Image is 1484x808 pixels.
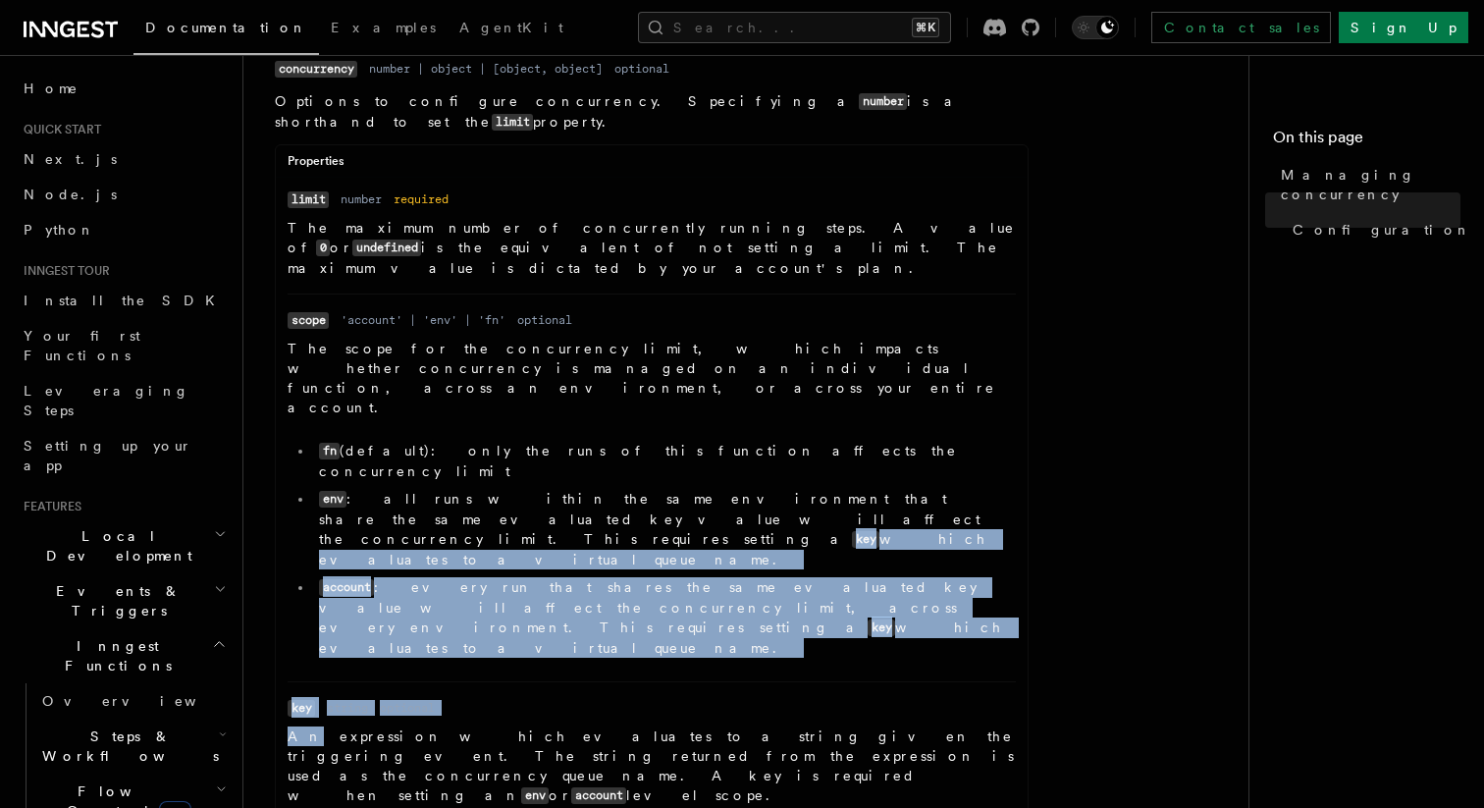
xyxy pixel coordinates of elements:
button: Events & Triggers [16,573,231,628]
dd: 'account' | 'env' | 'fn' [341,312,505,328]
h4: On this page [1273,126,1460,157]
code: env [521,787,549,804]
a: Contact sales [1151,12,1331,43]
span: Features [16,499,81,514]
p: An expression which evaluates to a string given the triggering event. The string returned from th... [288,727,1016,806]
a: Home [16,71,231,106]
span: Managing concurrency [1281,165,1460,204]
dd: optional [517,312,572,328]
span: Inngest Functions [16,636,212,675]
code: scope [288,312,329,329]
code: number [859,93,907,110]
button: Search...⌘K [638,12,951,43]
code: undefined [352,240,421,256]
li: : all runs within the same environment that share the same evaluated key value will affect the co... [313,489,1016,569]
li: : every run that shares the same evaluated key value will affect the concurrency limit, across ev... [313,577,1016,658]
dd: optional [380,700,435,716]
span: Setting up your app [24,438,192,473]
dd: required [394,191,449,207]
code: limit [492,114,533,131]
span: Install the SDK [24,293,227,308]
code: fn [319,443,340,459]
button: Toggle dark mode [1072,16,1119,39]
p: Options to configure concurrency. Specifying a is a shorthand to set the property. [275,91,1029,133]
li: (default): only the runs of this function affects the concurrency limit [313,441,1016,481]
span: Steps & Workflows [34,727,219,766]
span: Events & Triggers [16,581,214,620]
a: Setting up your app [16,428,231,483]
a: Next.js [16,141,231,177]
span: Node.js [24,187,117,202]
a: Configuration [1285,212,1460,247]
a: Documentation [133,6,319,55]
span: Home [24,79,79,98]
code: account [319,579,374,596]
span: Local Development [16,526,214,566]
span: Configuration [1293,220,1471,240]
code: key [288,700,315,717]
div: Properties [276,153,1028,178]
a: Your first Functions [16,318,231,373]
dd: number | object | [object, object] [369,61,603,77]
button: Steps & Workflows [34,719,231,774]
a: Overview [34,683,231,719]
a: Sign Up [1339,12,1468,43]
span: AgentKit [459,20,563,35]
a: Python [16,212,231,247]
button: Inngest Functions [16,628,231,683]
span: Examples [331,20,436,35]
span: Leveraging Steps [24,383,189,418]
code: env [319,491,346,508]
dd: number [341,191,382,207]
code: account [571,787,626,804]
span: Overview [42,693,244,709]
span: Inngest tour [16,263,110,279]
a: Node.js [16,177,231,212]
span: Quick start [16,122,101,137]
code: concurrency [275,61,357,78]
kbd: ⌘K [912,18,939,37]
code: key [868,619,895,636]
dd: string [327,700,368,716]
button: Local Development [16,518,231,573]
code: 0 [316,240,330,256]
a: AgentKit [448,6,575,53]
dd: optional [614,61,669,77]
a: Managing concurrency [1273,157,1460,212]
a: Install the SDK [16,283,231,318]
p: The scope for the concurrency limit, which impacts whether concurrency is managed on an individua... [288,339,1016,417]
span: Python [24,222,95,238]
a: Leveraging Steps [16,373,231,428]
code: key [852,531,879,548]
a: Examples [319,6,448,53]
code: limit [288,191,329,208]
span: Next.js [24,151,117,167]
p: The maximum number of concurrently running steps. A value of or is the equivalent of not setting ... [288,218,1016,278]
span: Documentation [145,20,307,35]
span: Your first Functions [24,328,140,363]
